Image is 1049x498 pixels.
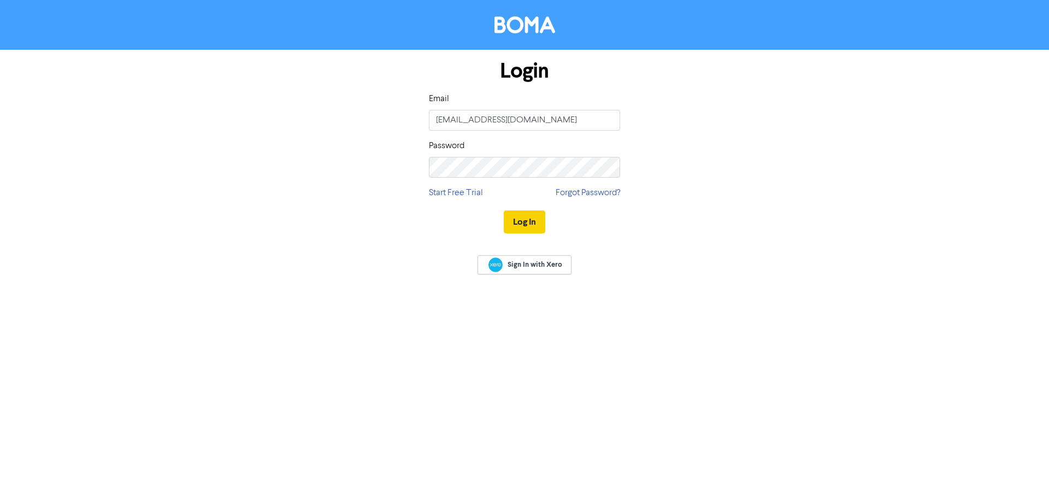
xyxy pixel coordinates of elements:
[429,92,449,106] label: Email
[488,257,503,272] img: Xero logo
[478,255,571,274] a: Sign In with Xero
[429,139,464,153] label: Password
[429,58,620,84] h1: Login
[556,186,620,200] a: Forgot Password?
[508,260,562,269] span: Sign In with Xero
[494,16,555,33] img: BOMA Logo
[429,186,483,200] a: Start Free Trial
[504,210,545,233] button: Log In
